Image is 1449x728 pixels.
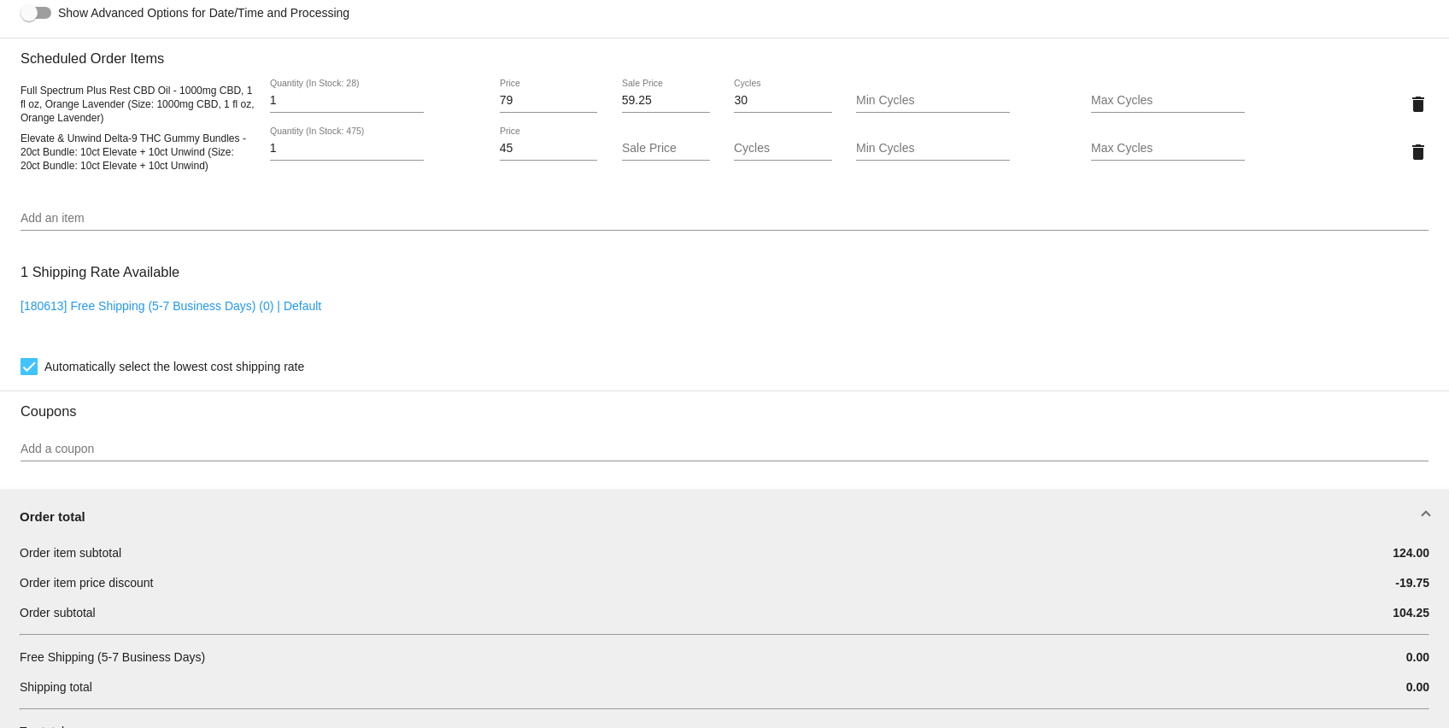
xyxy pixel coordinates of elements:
input: Price [500,94,597,108]
span: Order item price discount [20,576,153,590]
h3: Coupons [21,390,1428,420]
h3: 1 Shipping Rate Available [21,254,179,291]
input: Quantity (In Stock: 28) [270,94,424,108]
input: Sale Price [622,142,710,156]
input: Max Cycles [1091,94,1245,108]
span: Shipping total [20,680,92,694]
input: Add a coupon [21,443,1428,456]
span: 0.00 [1406,650,1429,664]
span: 0.00 [1406,680,1429,694]
span: -19.75 [1395,576,1429,590]
span: Show Advanced Options for Date/Time and Processing [58,4,349,21]
a: [180613] Free Shipping (5-7 Business Days) (0) | Default [21,299,321,313]
mat-icon: delete [1408,94,1428,114]
input: Min Cycles [856,142,1010,156]
input: Min Cycles [856,94,1010,108]
span: 124.00 [1393,546,1429,560]
span: Full Spectrum Plus Rest CBD Oil - 1000mg CBD, 1 fl oz, Orange Lavender (Size: 1000mg CBD, 1 fl oz... [21,85,254,124]
span: Free Shipping (5-7 Business Days) [20,650,205,664]
input: Cycles [734,94,831,108]
input: Max Cycles [1091,142,1245,156]
span: Order subtotal [20,606,96,619]
mat-icon: delete [1408,142,1428,162]
input: Quantity (In Stock: 475) [270,142,424,156]
input: Cycles [734,142,831,156]
input: Add an item [21,212,1428,226]
span: Automatically select the lowest cost shipping rate [44,356,304,377]
span: Order total [20,509,85,524]
span: Order item subtotal [20,546,121,560]
span: Elevate & Unwind Delta-9 THC Gummy Bundles - 20ct Bundle: 10ct Elevate + 10ct Unwind (Size: 20ct ... [21,132,246,172]
span: 104.25 [1393,606,1429,619]
h3: Scheduled Order Items [21,38,1428,67]
input: Price [500,142,597,156]
input: Sale Price [622,94,710,108]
